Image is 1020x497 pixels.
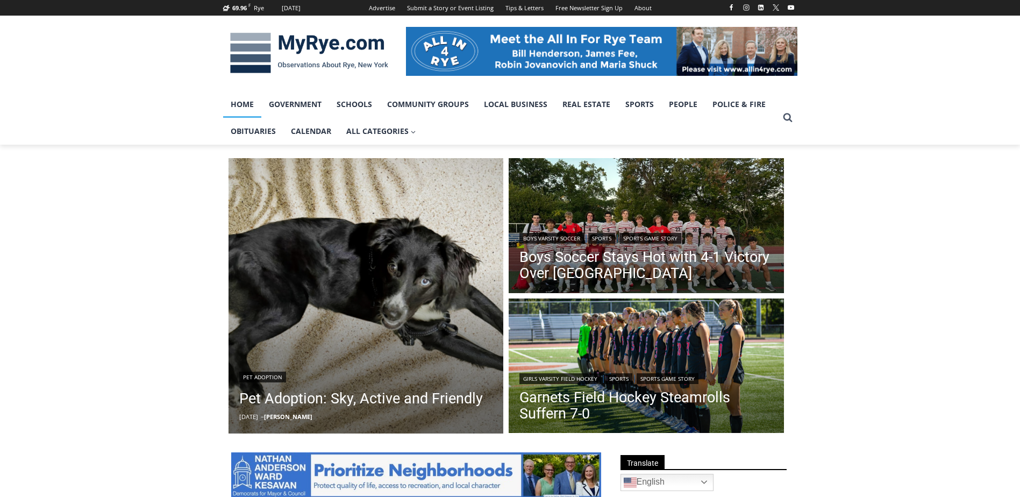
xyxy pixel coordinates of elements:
div: Rye [254,3,264,13]
a: Read More Pet Adoption: Sky, Active and Friendly [229,158,504,434]
time: [DATE] [239,413,258,421]
a: Linkedin [754,1,767,14]
div: | | [519,371,773,384]
a: Pet Adoption: Sky, Active and Friendly [239,388,483,409]
a: Girls Varsity Field Hockey [519,373,601,384]
img: (PHOTO: The Rye Boys Soccer team from their win on October 6, 2025. Credit: Daniela Arredondo.) [509,158,784,296]
img: en [624,476,637,489]
a: X [769,1,782,14]
a: Boys Soccer Stays Hot with 4-1 Victory Over [GEOGRAPHIC_DATA] [519,249,773,281]
a: Read More Boys Soccer Stays Hot with 4-1 Victory Over Eastchester [509,158,784,296]
a: Sports [618,91,661,118]
a: Garnets Field Hockey Steamrolls Suffern 7-0 [519,389,773,422]
img: MyRye.com [223,25,395,81]
a: Local Business [476,91,555,118]
span: F [248,2,251,8]
button: View Search Form [778,108,797,127]
a: Home [223,91,261,118]
span: Translate [620,455,665,470]
span: All Categories [346,125,416,137]
span: 69.96 [232,4,247,12]
a: Boys Varsity Soccer [519,233,584,244]
a: Obituaries [223,118,283,145]
a: All Categories [339,118,424,145]
img: [PHOTO; Sky. Contributed.] [229,158,504,434]
a: Facebook [725,1,738,14]
a: Real Estate [555,91,618,118]
a: Sports Game Story [619,233,681,244]
a: Instagram [740,1,753,14]
img: (PHOTO: The Rye Field Hockey team lined up before a game on September 20, 2025. Credit: Maureen T... [509,299,784,436]
a: English [620,474,714,491]
div: | | [519,231,773,244]
img: All in for Rye [406,27,797,75]
a: Read More Garnets Field Hockey Steamrolls Suffern 7-0 [509,299,784,436]
span: – [261,413,264,421]
a: Sports [588,233,615,244]
a: Sports [605,373,632,384]
a: Sports Game Story [637,373,698,384]
a: People [661,91,705,118]
a: Government [261,91,329,118]
a: Schools [329,91,380,118]
nav: Primary Navigation [223,91,778,145]
a: Police & Fire [705,91,773,118]
a: [PERSON_NAME] [264,413,312,421]
a: Community Groups [380,91,476,118]
div: [DATE] [282,3,301,13]
a: Pet Adoption [239,372,286,382]
a: YouTube [784,1,797,14]
a: Calendar [283,118,339,145]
